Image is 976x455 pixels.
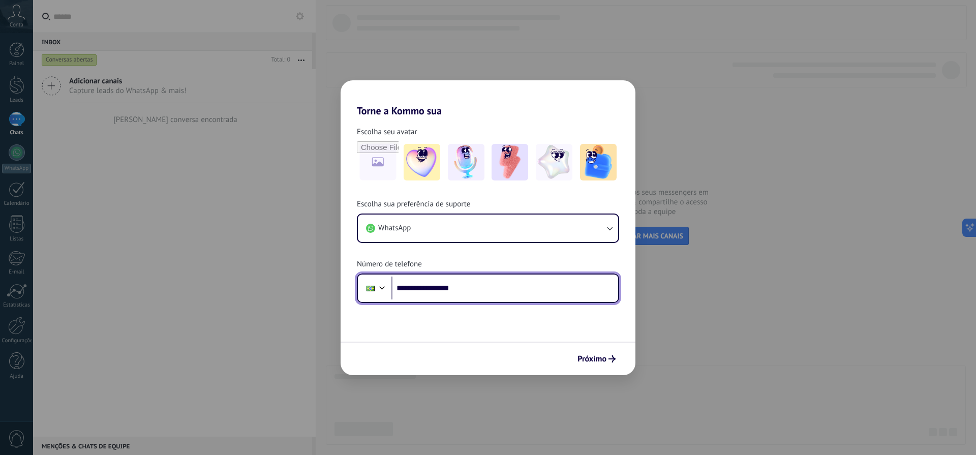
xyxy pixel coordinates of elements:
[357,127,417,137] span: Escolha seu avatar
[404,144,440,180] img: -1.jpeg
[357,259,422,269] span: Número de telefone
[357,199,470,209] span: Escolha sua preferência de suporte
[492,144,528,180] img: -3.jpeg
[577,355,606,362] span: Próximo
[361,278,380,299] div: Brazil: + 55
[358,215,618,242] button: WhatsApp
[378,223,411,233] span: WhatsApp
[448,144,484,180] img: -2.jpeg
[341,80,635,117] h2: Torne a Kommo sua
[536,144,572,180] img: -4.jpeg
[573,350,620,368] button: Próximo
[580,144,617,180] img: -5.jpeg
